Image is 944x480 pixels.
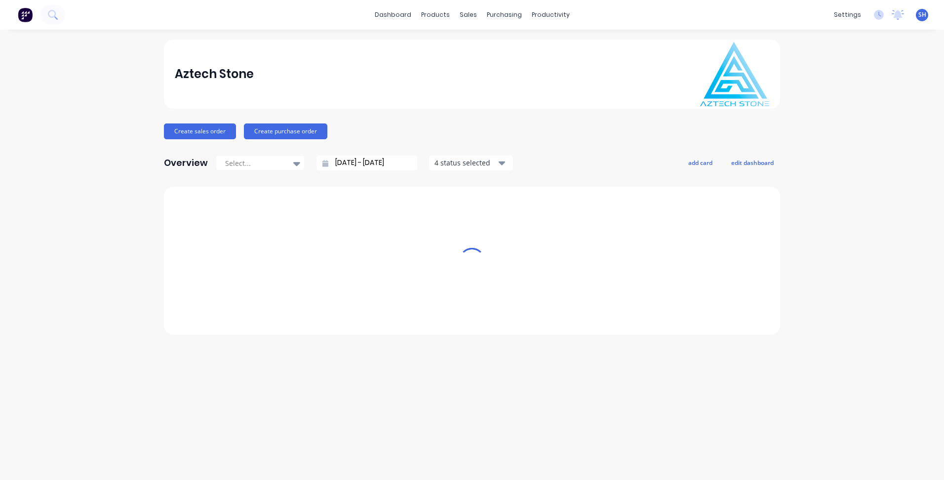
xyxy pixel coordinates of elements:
[18,7,33,22] img: Factory
[725,156,780,169] button: edit dashboard
[244,123,327,139] button: Create purchase order
[829,7,866,22] div: settings
[700,42,769,106] img: Aztech Stone
[429,156,513,170] button: 4 status selected
[482,7,527,22] div: purchasing
[370,7,416,22] a: dashboard
[175,64,254,84] div: Aztech Stone
[416,7,455,22] div: products
[918,10,926,19] span: SH
[164,153,208,173] div: Overview
[455,7,482,22] div: sales
[434,158,497,168] div: 4 status selected
[164,123,236,139] button: Create sales order
[527,7,575,22] div: productivity
[682,156,719,169] button: add card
